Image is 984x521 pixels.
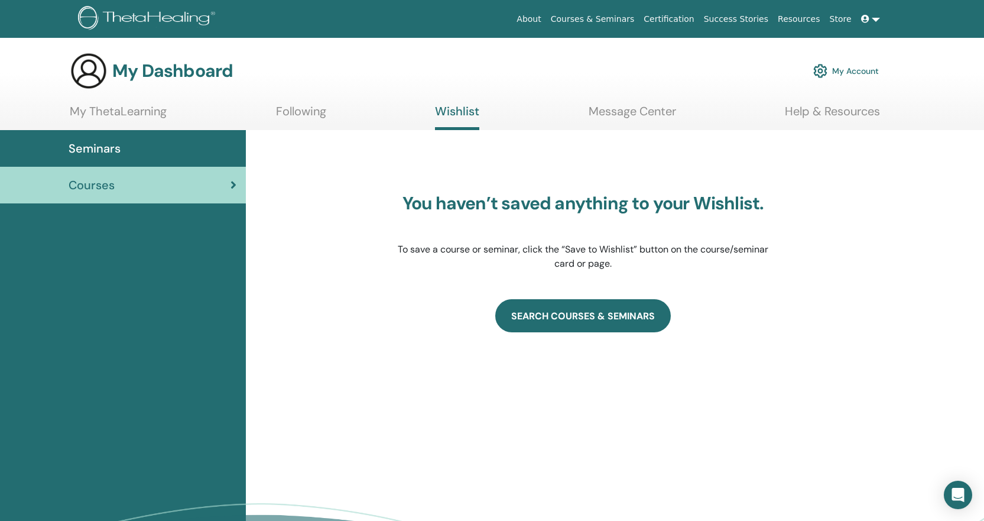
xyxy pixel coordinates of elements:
[813,61,827,81] img: cog.svg
[589,104,676,127] a: Message Center
[276,104,326,127] a: Following
[435,104,479,130] a: Wishlist
[512,8,545,30] a: About
[773,8,825,30] a: Resources
[639,8,699,30] a: Certification
[78,6,219,33] img: logo.png
[825,8,856,30] a: Store
[69,140,121,157] span: Seminars
[397,242,769,271] p: To save a course or seminar, click the “Save to Wishlist” button on the course/seminar card or page.
[495,299,671,332] a: SEARCH COURSES & SEMINARS
[699,8,773,30] a: Success Stories
[70,52,108,90] img: generic-user-icon.jpg
[70,104,167,127] a: My ThetaLearning
[397,193,769,214] h3: You haven’t saved anything to your Wishlist.
[69,176,115,194] span: Courses
[944,481,972,509] div: Open Intercom Messenger
[785,104,880,127] a: Help & Resources
[546,8,639,30] a: Courses & Seminars
[813,58,879,84] a: My Account
[112,60,233,82] h3: My Dashboard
